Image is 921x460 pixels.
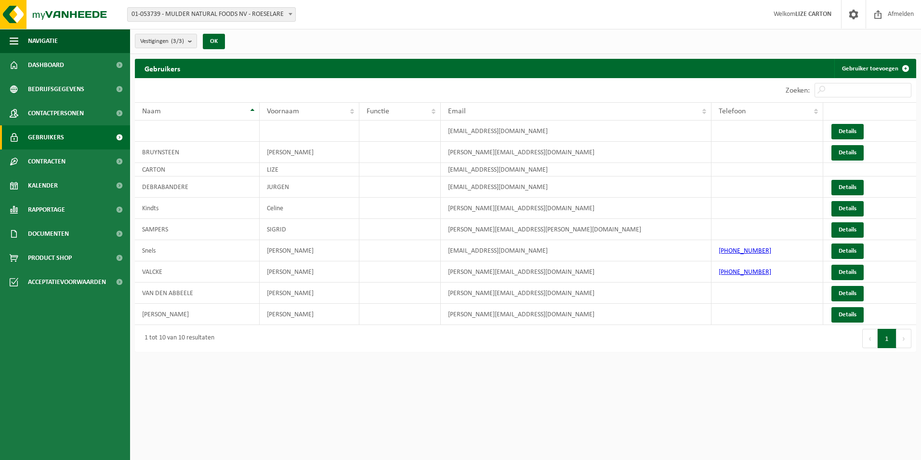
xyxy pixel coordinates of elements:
td: SIGRID [260,219,359,240]
span: Contracten [28,149,66,174]
td: [EMAIL_ADDRESS][DOMAIN_NAME] [441,240,711,261]
a: [PHONE_NUMBER] [719,269,771,276]
td: [PERSON_NAME] [260,304,359,325]
a: Details [831,145,864,161]
span: Dashboard [28,53,64,77]
span: Naam [142,108,161,115]
td: SAMPERS [135,219,260,240]
td: [EMAIL_ADDRESS][DOMAIN_NAME] [441,176,711,198]
td: JURGEN [260,176,359,198]
button: Vestigingen(3/3) [135,34,197,48]
td: [PERSON_NAME] [260,261,359,283]
button: Previous [862,329,878,348]
h2: Gebruikers [135,59,190,78]
a: Details [831,222,864,238]
span: 01-053739 - MULDER NATURAL FOODS NV - ROESELARE [128,8,295,21]
span: Rapportage [28,198,65,222]
td: VALCKE [135,261,260,283]
span: Product Shop [28,246,72,270]
span: Vestigingen [140,34,184,49]
span: Acceptatievoorwaarden [28,270,106,294]
td: [PERSON_NAME] [260,283,359,304]
td: [PERSON_NAME][EMAIL_ADDRESS][DOMAIN_NAME] [441,304,711,325]
span: Email [448,108,466,115]
button: OK [203,34,225,49]
td: [EMAIL_ADDRESS][DOMAIN_NAME] [441,121,711,142]
strong: LIZE CARTON [795,11,831,18]
td: LIZE [260,163,359,176]
span: 01-053739 - MULDER NATURAL FOODS NV - ROESELARE [127,7,296,22]
a: Gebruiker toevoegen [834,59,915,78]
td: [PERSON_NAME][EMAIL_ADDRESS][PERSON_NAME][DOMAIN_NAME] [441,219,711,240]
td: Kindts [135,198,260,219]
td: [EMAIL_ADDRESS][DOMAIN_NAME] [441,163,711,176]
td: [PERSON_NAME] [260,142,359,163]
button: Next [896,329,911,348]
a: Details [831,180,864,195]
a: Details [831,307,864,323]
a: Details [831,244,864,259]
td: BRUYNSTEEN [135,142,260,163]
td: DEBRABANDERE [135,176,260,198]
td: VAN DEN ABBEELE [135,283,260,304]
count: (3/3) [171,38,184,44]
td: CARTON [135,163,260,176]
span: Functie [367,108,389,115]
div: 1 tot 10 van 10 resultaten [140,330,214,347]
span: Bedrijfsgegevens [28,77,84,101]
td: Celine [260,198,359,219]
td: [PERSON_NAME][EMAIL_ADDRESS][DOMAIN_NAME] [441,142,711,163]
td: [PERSON_NAME] [135,304,260,325]
td: [PERSON_NAME] [260,240,359,261]
a: [PHONE_NUMBER] [719,247,771,255]
span: Telefoon [719,108,746,115]
td: [PERSON_NAME][EMAIL_ADDRESS][DOMAIN_NAME] [441,261,711,283]
td: [PERSON_NAME][EMAIL_ADDRESS][DOMAIN_NAME] [441,198,711,219]
span: Navigatie [28,29,58,53]
a: Details [831,201,864,216]
span: Kalender [28,174,58,198]
span: Gebruikers [28,125,64,149]
span: Contactpersonen [28,101,84,125]
button: 1 [878,329,896,348]
span: Voornaam [267,108,299,115]
a: Details [831,124,864,139]
td: [PERSON_NAME][EMAIL_ADDRESS][DOMAIN_NAME] [441,283,711,304]
label: Zoeken: [786,87,810,95]
span: Documenten [28,222,69,246]
a: Details [831,286,864,301]
a: Details [831,265,864,280]
td: Snels [135,240,260,261]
